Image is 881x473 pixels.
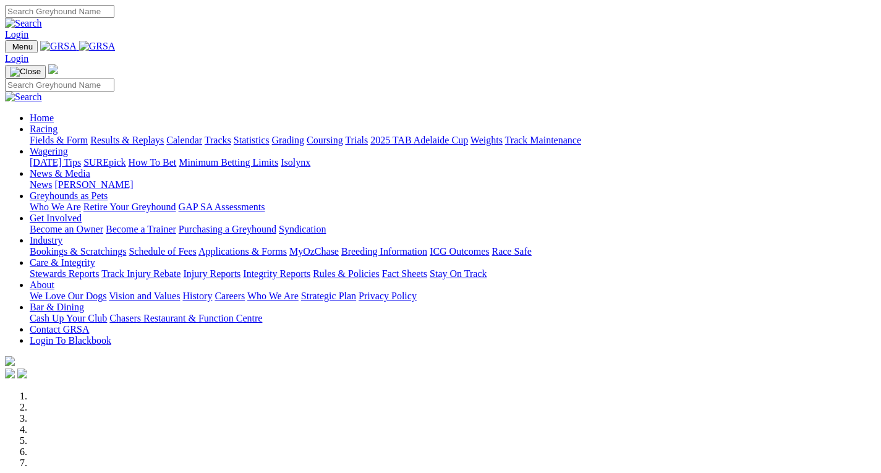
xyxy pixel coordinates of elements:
[198,246,287,257] a: Applications & Forms
[12,42,33,51] span: Menu
[5,79,114,92] input: Search
[30,202,81,212] a: Who We Are
[129,157,177,168] a: How To Bet
[30,291,106,301] a: We Love Our Dogs
[279,224,326,234] a: Syndication
[48,64,58,74] img: logo-grsa-white.png
[430,246,489,257] a: ICG Outcomes
[5,65,46,79] button: Toggle navigation
[182,291,212,301] a: History
[5,53,28,64] a: Login
[470,135,503,145] a: Weights
[30,313,107,323] a: Cash Up Your Club
[370,135,468,145] a: 2025 TAB Adelaide Cup
[30,335,111,346] a: Login To Blackbook
[109,313,262,323] a: Chasers Restaurant & Function Centre
[179,202,265,212] a: GAP SA Assessments
[79,41,116,52] img: GRSA
[30,135,88,145] a: Fields & Form
[359,291,417,301] a: Privacy Policy
[272,135,304,145] a: Grading
[30,213,82,223] a: Get Involved
[30,224,876,235] div: Get Involved
[247,291,299,301] a: Who We Are
[30,268,876,279] div: Care & Integrity
[5,29,28,40] a: Login
[30,179,876,190] div: News & Media
[129,246,196,257] a: Schedule of Fees
[30,235,62,245] a: Industry
[30,268,99,279] a: Stewards Reports
[30,224,103,234] a: Become an Owner
[40,41,77,52] img: GRSA
[30,324,89,335] a: Contact GRSA
[30,246,126,257] a: Bookings & Scratchings
[5,92,42,103] img: Search
[5,356,15,366] img: logo-grsa-white.png
[5,369,15,378] img: facebook.svg
[301,291,356,301] a: Strategic Plan
[341,246,427,257] a: Breeding Information
[307,135,343,145] a: Coursing
[17,369,27,378] img: twitter.svg
[289,246,339,257] a: MyOzChase
[30,157,876,168] div: Wagering
[30,146,68,156] a: Wagering
[30,190,108,201] a: Greyhounds as Pets
[30,179,52,190] a: News
[83,157,126,168] a: SUREpick
[30,257,95,268] a: Care & Integrity
[30,313,876,324] div: Bar & Dining
[30,135,876,146] div: Racing
[243,268,310,279] a: Integrity Reports
[30,279,54,290] a: About
[183,268,240,279] a: Injury Reports
[109,291,180,301] a: Vision and Values
[30,113,54,123] a: Home
[281,157,310,168] a: Isolynx
[30,168,90,179] a: News & Media
[430,268,487,279] a: Stay On Track
[215,291,245,301] a: Careers
[30,202,876,213] div: Greyhounds as Pets
[179,157,278,168] a: Minimum Betting Limits
[234,135,270,145] a: Statistics
[5,18,42,29] img: Search
[205,135,231,145] a: Tracks
[345,135,368,145] a: Trials
[5,40,38,53] button: Toggle navigation
[313,268,380,279] a: Rules & Policies
[30,124,57,134] a: Racing
[101,268,181,279] a: Track Injury Rebate
[83,202,176,212] a: Retire Your Greyhound
[505,135,581,145] a: Track Maintenance
[5,5,114,18] input: Search
[30,246,876,257] div: Industry
[30,302,84,312] a: Bar & Dining
[30,291,876,302] div: About
[90,135,164,145] a: Results & Replays
[30,157,81,168] a: [DATE] Tips
[166,135,202,145] a: Calendar
[382,268,427,279] a: Fact Sheets
[492,246,531,257] a: Race Safe
[179,224,276,234] a: Purchasing a Greyhound
[106,224,176,234] a: Become a Trainer
[54,179,133,190] a: [PERSON_NAME]
[10,67,41,77] img: Close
